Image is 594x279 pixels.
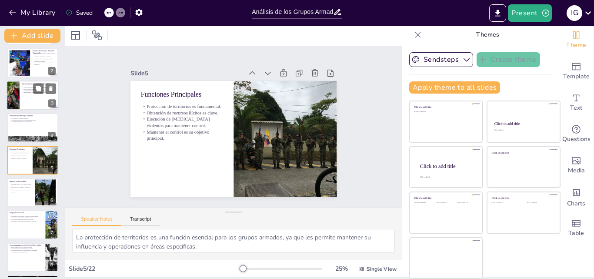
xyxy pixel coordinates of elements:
div: I G [567,5,582,21]
div: 8 [7,243,58,272]
p: Estructura incluye líderes, operativos y reclutas. [10,116,56,118]
span: Single View [367,266,397,272]
p: La violencia se convierte en un problema cotidiano. [10,190,33,193]
div: Click to add text [526,202,553,204]
div: Change the overall theme [559,24,594,56]
span: Charts [567,199,585,208]
p: Conflictos territoriales incrementan la violencia. [10,248,43,250]
p: Falta de recursos afecta las operaciones estatales. [10,219,43,221]
p: Funciones Principales [10,148,30,150]
div: Add ready made slides [559,56,594,87]
div: Slide 5 / 22 [69,265,239,273]
p: Estructura de los Grupos Armados [10,114,56,117]
div: 2 [7,48,58,77]
p: Afectan la convivencia y el desarrollo social. [10,185,33,187]
p: Themes [425,24,550,45]
span: Questions [562,134,591,144]
div: Click to add text [414,202,434,204]
div: Click to add title [492,197,554,200]
span: Theme [566,40,586,50]
p: La jerarquía permite una mejor coordinación. [10,121,56,123]
span: Template [563,72,590,81]
button: Speaker Notes [72,216,121,226]
p: Generan un clima de miedo en la población. [10,184,33,185]
p: Mantener el control es su objetivo principal. [10,158,30,161]
p: Los grupos participan en narcotráfico, extorsión y tráfico [PERSON_NAME]. [33,56,56,59]
button: My Library [7,6,59,20]
div: Add images, graphics, shapes or video [559,150,594,181]
p: Casos Relevantes en [GEOGRAPHIC_DATA] [10,244,43,246]
p: Características de los Grupos Delictivos [22,83,56,85]
p: Estrategias incluyen aumento de presencia policial y militar. [10,216,43,218]
p: Bandas de narcotráfico son ejemplos notorios. [10,246,43,248]
p: Impacto en la Sociedad [10,180,33,183]
div: Saved [66,9,93,17]
div: Click to add title [414,106,477,109]
div: 6 [7,178,58,207]
button: Apply theme to all slides [409,81,500,94]
div: Add a table [559,212,594,244]
div: Get real-time input from your audience [559,118,594,150]
button: Duplicate Slide [33,83,43,94]
span: Table [568,229,584,238]
div: Click to add title [420,163,476,169]
p: Protección de territorios es fundamental. [10,151,30,153]
div: 5 [48,164,56,172]
p: Ejecución de [MEDICAL_DATA] violentos para mantener control. [10,154,30,157]
p: Obtención de recursos ilícitos es clave. [10,153,30,155]
div: Click to add title [414,197,477,200]
button: Create theme [477,52,540,67]
div: 3 [48,99,56,107]
div: 8 [48,261,56,269]
div: Click to add text [414,111,477,113]
div: 2 [48,67,56,75]
div: 3 [7,81,59,110]
p: Respuesta del Estado [10,212,43,214]
div: Add charts and graphs [559,181,594,212]
p: Alta organización permite actividades sistemáticas. [22,87,56,88]
div: Click to add title [494,121,552,126]
div: 5 [7,146,58,175]
div: Click to add text [494,130,552,131]
p: La corrupción limita la efectividad de las acciones. [10,217,43,219]
div: 4 [48,132,56,140]
p: Mantener el control es su objetivo principal. [140,109,223,139]
p: Comprender la estructura es clave para la intervención. [10,119,56,121]
p: Funciones Principales [148,71,231,97]
p: Prevención y Educación [10,276,56,279]
button: Sendsteps [409,52,473,67]
div: Add text boxes [559,87,594,118]
p: Definición de Grupos Armados Organizados [33,49,56,54]
textarea: La protección de territorios es una función esencial para los grupos armados, ya que les permite ... [72,229,395,253]
p: La violencia afecta la seguridad local. [10,251,43,253]
p: Corrupción de instituciones facilita la impunidad. [22,90,56,91]
button: Present [508,4,551,22]
div: 25 % [331,265,352,273]
p: Protección de territorios es fundamental. [146,84,228,108]
p: Grupos armados organizados tienen estructura jerárquica. [33,52,56,55]
span: Position [92,30,102,40]
p: Obtención de recursos ilícitos es clave. [145,91,227,114]
span: Media [568,166,585,175]
p: Ejecución de [MEDICAL_DATA] violentos para mantener control. [142,97,226,127]
p: La impunidad es un factor que les permite operar. [22,91,56,93]
p: La definición es clave para entender la delincuencia organizada. [33,59,56,62]
div: 4 [7,113,58,142]
p: Necesidad de respuestas coordinadas ante la complejidad. [10,249,43,251]
div: Click to add text [457,202,477,204]
p: Uso de violencia para mantener control. [22,88,56,90]
p: Cada rol facilita actividades delictivas. [10,118,56,120]
p: Desconfianza en las autoridades complica la situación. [10,221,43,222]
div: 7 [7,210,58,239]
p: La coordinación efectiva es un desafío para las autoridades. [33,62,56,65]
div: Click to add text [436,202,455,204]
div: Click to add body [420,176,475,178]
div: 6 [48,196,56,204]
p: Obstáculos para el progreso y la cohesión social. [10,187,33,190]
div: Click to add text [492,202,519,204]
input: Insert title [252,6,333,18]
button: Delete Slide [46,83,56,94]
div: Layout [69,28,83,42]
button: Export to PowerPoint [489,4,506,22]
span: Text [570,103,582,113]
